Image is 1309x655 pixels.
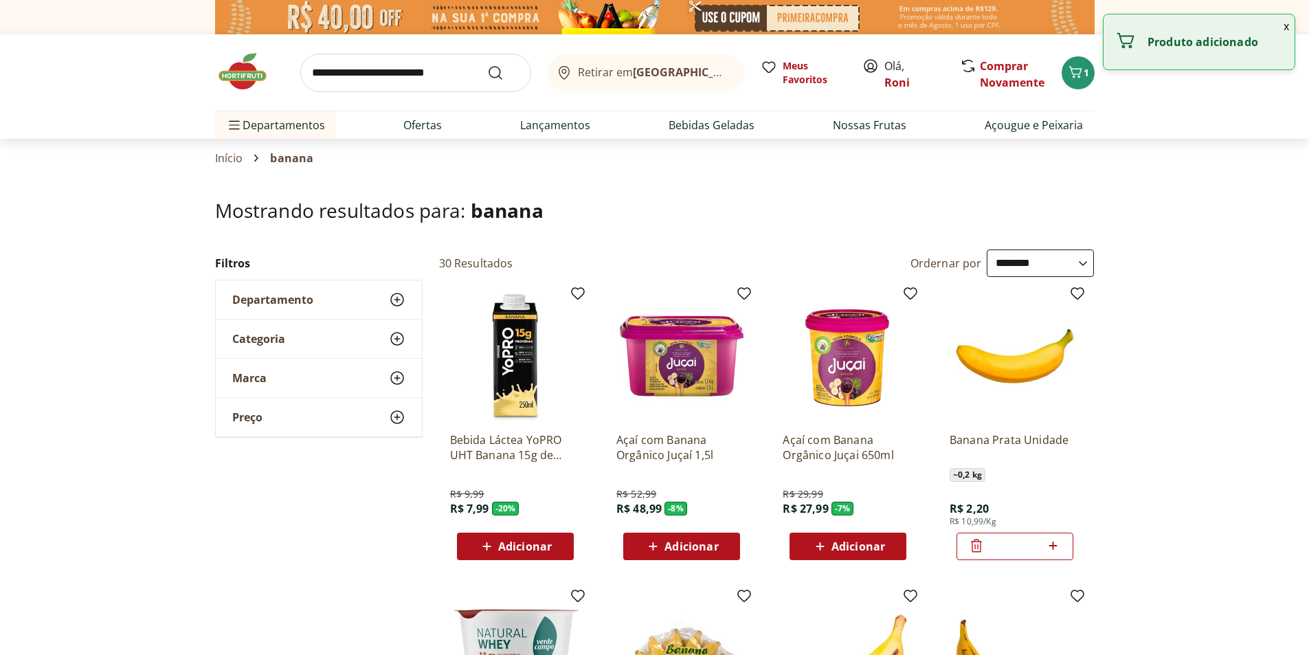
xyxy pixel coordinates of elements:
[1084,66,1089,79] span: 1
[633,65,864,80] b: [GEOGRAPHIC_DATA]/[GEOGRAPHIC_DATA]
[492,502,519,515] span: - 20 %
[831,541,885,552] span: Adicionar
[783,291,913,421] img: Açaí com Banana Orgânico Juçai 650ml
[215,249,423,277] h2: Filtros
[950,291,1080,421] img: Banana Prata Unidade
[761,59,846,87] a: Meus Favoritos
[910,256,982,271] label: Ordernar por
[616,501,662,516] span: R$ 48,99
[232,371,267,385] span: Marca
[450,487,484,501] span: R$ 9,99
[783,59,846,87] span: Meus Favoritos
[950,432,1080,463] a: Banana Prata Unidade
[403,117,442,133] a: Ofertas
[548,54,744,92] button: Retirar em[GEOGRAPHIC_DATA]/[GEOGRAPHIC_DATA]
[1148,35,1284,49] p: Produto adicionado
[215,51,284,92] img: Hortifruti
[790,533,906,560] button: Adicionar
[1278,14,1295,38] button: Fechar notificação
[664,502,687,515] span: - 8 %
[616,487,656,501] span: R$ 52,99
[950,501,989,516] span: R$ 2,20
[623,533,740,560] button: Adicionar
[232,332,285,346] span: Categoria
[232,410,262,424] span: Preço
[215,152,243,164] a: Início
[457,533,574,560] button: Adicionar
[300,54,531,92] input: search
[450,501,489,516] span: R$ 7,99
[216,320,422,358] button: Categoria
[884,75,910,90] a: Roni
[578,66,730,78] span: Retirar em
[664,541,718,552] span: Adicionar
[783,501,828,516] span: R$ 27,99
[884,58,946,91] span: Olá,
[226,109,243,142] button: Menu
[270,152,313,164] span: banana
[520,117,590,133] a: Lançamentos
[498,541,552,552] span: Adicionar
[471,197,544,223] span: banana
[616,432,747,463] a: Açaí com Banana Orgânico Juçaí 1,5l
[450,291,581,421] img: Bebida Láctea YoPRO UHT Banana 15g de proteínas 250ml
[783,487,823,501] span: R$ 29,99
[1062,56,1095,89] button: Carrinho
[450,432,581,463] a: Bebida Láctea YoPRO UHT Banana 15g de proteínas 250ml
[216,359,422,397] button: Marca
[616,291,747,421] img: Açaí com Banana Orgânico Juçaí 1,5l
[831,502,854,515] span: - 7 %
[950,468,985,482] span: ~ 0,2 kg
[985,117,1083,133] a: Açougue e Peixaria
[216,398,422,436] button: Preço
[833,117,906,133] a: Nossas Frutas
[232,293,313,307] span: Departamento
[439,256,513,271] h2: 30 Resultados
[226,109,325,142] span: Departamentos
[216,280,422,319] button: Departamento
[669,117,754,133] a: Bebidas Geladas
[950,516,996,527] span: R$ 10,99/Kg
[215,199,1095,221] h1: Mostrando resultados para:
[487,65,520,81] button: Submit Search
[783,432,913,463] a: Açaí com Banana Orgânico Juçai 650ml
[980,58,1044,90] a: Comprar Novamente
